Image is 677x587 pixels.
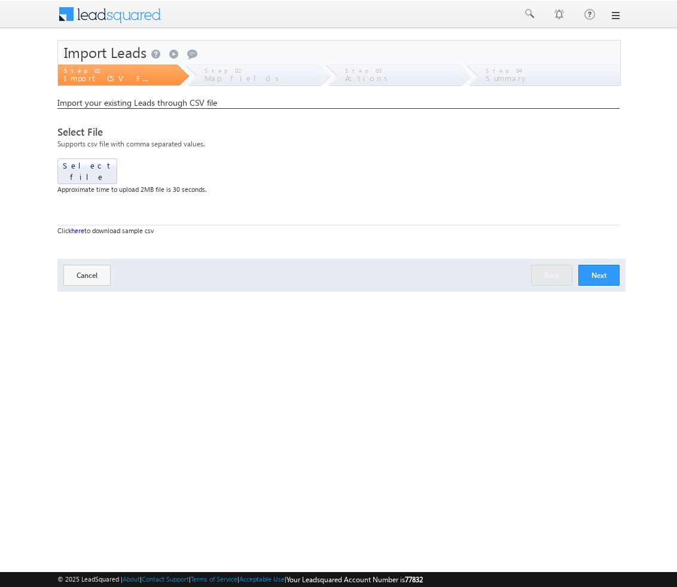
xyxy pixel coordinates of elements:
[57,225,620,236] div: Click to download sample csv
[71,227,84,234] a: here
[63,265,111,286] button: Cancel
[57,574,423,585] span: © 2025 LeadSquared | | | | |
[57,137,620,158] div: Supports csv file with comma separated values.
[63,160,112,182] span: Select file
[405,575,423,584] span: 77832
[345,73,392,83] span: Actions
[205,73,283,83] span: Map fields
[486,73,529,83] span: Summary
[123,575,140,583] a: About
[57,184,620,195] div: Approximate time to upload 2MB file is 30 seconds.
[142,575,189,583] a: Contact Support
[58,41,620,65] div: Import Leads
[531,265,572,286] button: Back
[345,67,382,74] span: Step 03
[57,127,620,137] div: Select File
[57,97,620,109] div: Import your existing Leads through CSV file
[486,67,523,74] span: Step 04
[286,575,423,584] span: Your Leadsquared Account Number is
[205,67,241,74] span: Step 02
[191,575,237,583] a: Terms of Service
[578,265,620,286] button: Next
[64,73,169,83] span: Import CSV File
[239,575,285,583] a: Acceptable Use
[64,67,99,74] span: Step 01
